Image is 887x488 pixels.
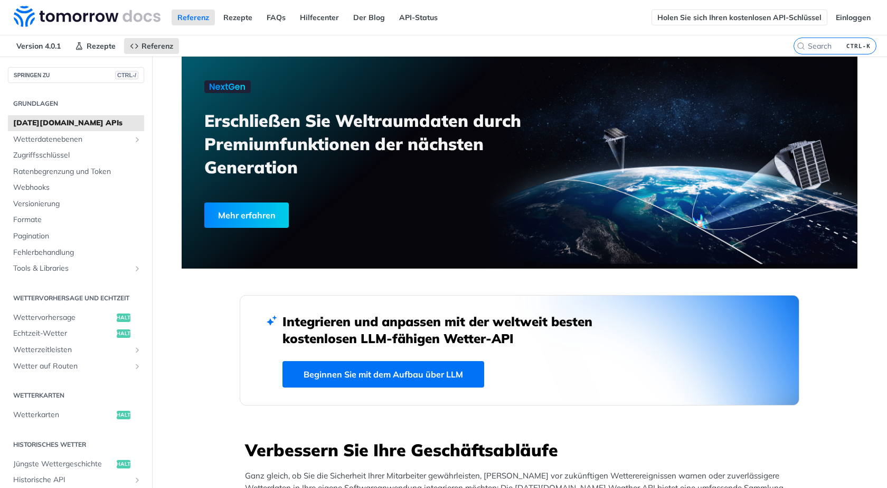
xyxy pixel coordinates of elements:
[204,80,251,93] img: NextGen
[13,391,64,399] font: Wetterkarten
[218,10,258,25] a: Rezepte
[13,182,50,192] font: Webhooks
[204,133,484,178] font: Premiumfunktionen der nächsten Generation
[13,361,78,371] font: Wetter auf Routen
[8,326,144,342] a: Echtzeit-Wettererhalten
[133,362,141,371] button: Unterseiten für „Wetter auf Routen“ anzeigen
[8,342,144,358] a: WetterzeitleistenUnterseiten für Wetterzeitleisten anzeigen
[14,6,161,27] img: Tomorrow.io Wetter-API-Dokumente
[13,167,111,176] font: Ratenbegrenzung und Token
[8,115,144,131] a: [DATE][DOMAIN_NAME] APIs
[218,210,276,220] font: Mehr erfahren
[8,228,144,244] a: Pagination
[8,212,144,228] a: Formate
[294,10,345,25] a: Hilfecenter
[69,38,121,54] a: Rezepte
[8,148,144,163] a: Zugriffsschlüssel
[13,247,74,257] font: Fehlerbehandlung
[8,407,144,423] a: Wetterkartenerhalten
[261,10,291,25] a: FAQs
[223,13,252,22] font: Rezepte
[797,42,805,50] svg: Search
[657,13,822,22] font: Holen Sie sich Ihren kostenlosen API-Schlüssel
[109,330,138,337] font: erhalten
[13,312,76,322] font: Wettervorhersage
[13,99,58,107] font: Grundlagen
[87,41,116,51] font: Rezepte
[13,345,72,354] font: Wetterzeitleisten
[8,180,144,196] a: Webhooks
[204,202,466,228] a: Mehr erfahren
[282,314,592,346] font: Integrieren und anpassen mit der weltweit besten kostenlosen LLM-fähigen Wetter-API
[8,261,144,277] a: Tools & LibrariesShow subpages for Tools & Libraries
[133,264,141,273] button: Show subpages for Tools & Libraries
[353,13,385,22] font: Der Blog
[109,314,138,321] font: erhalten
[13,118,122,127] font: [DATE][DOMAIN_NAME] APIs
[399,13,438,22] font: API-Status
[8,196,144,212] a: Versionierung
[177,13,209,22] font: Referenz
[245,439,558,461] font: Verbessern Sie Ihre Geschäftsabläufe
[8,456,144,472] a: Jüngste Wettergeschichteerhalten
[204,110,521,131] font: Erschließen Sie Weltraumdaten durch
[8,164,144,180] a: Ratenbegrenzung und Token
[830,10,876,25] a: Einloggen
[13,294,129,302] font: Wettervorhersage und Echtzeit
[13,215,42,224] font: Formate
[13,231,49,241] font: Pagination
[133,346,141,354] button: Unterseiten für Wetterzeitleisten anzeigen
[13,150,70,160] font: Zugriffsschlüssel
[300,13,339,22] font: Hilfecenter
[652,10,827,25] a: Holen Sie sich Ihren kostenlosen API-Schlüssel
[8,245,144,261] a: Fehlerbehandlung
[13,475,65,484] font: Historische API
[8,310,144,326] a: Wettervorhersageerhalten
[836,13,871,22] font: Einloggen
[109,411,138,418] font: erhalten
[347,10,391,25] a: Der Blog
[282,361,484,388] a: Beginnen Sie mit dem Aufbau über LLM
[8,358,144,374] a: Wetter auf RoutenUnterseiten für „Wetter auf Routen“ anzeigen
[13,263,130,274] span: Tools & Libraries
[267,13,286,22] font: FAQs
[16,41,61,51] font: Version 4.0.1
[13,199,60,208] font: Versionierung
[133,135,141,144] button: Unterseiten für Wetterdatenebenen anzeigen
[8,472,144,488] a: Historische APIUnterseiten für Historical API anzeigen
[124,38,179,54] a: Referenz
[13,328,67,338] font: Echtzeit-Wetter
[141,41,173,51] font: Referenz
[14,72,50,78] font: SPRINGEN ZU
[13,410,59,419] font: Wetterkarten
[844,41,873,51] kbd: CTRL-K
[109,461,138,467] font: erhalten
[8,67,144,83] button: SPRINGEN ZUCTRL-/
[133,476,141,484] button: Unterseiten für Historical API anzeigen
[13,459,102,468] font: Jüngste Wettergeschichte
[115,71,138,79] span: CTRL-/
[304,369,463,380] font: Beginnen Sie mit dem Aufbau über LLM
[13,440,86,448] font: Historisches Wetter
[172,10,215,25] a: Referenz
[13,134,82,144] font: Wetterdatenebenen
[393,10,443,25] a: API-Status
[8,132,144,148] a: WetterdatenebenenUnterseiten für Wetterdatenebenen anzeigen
